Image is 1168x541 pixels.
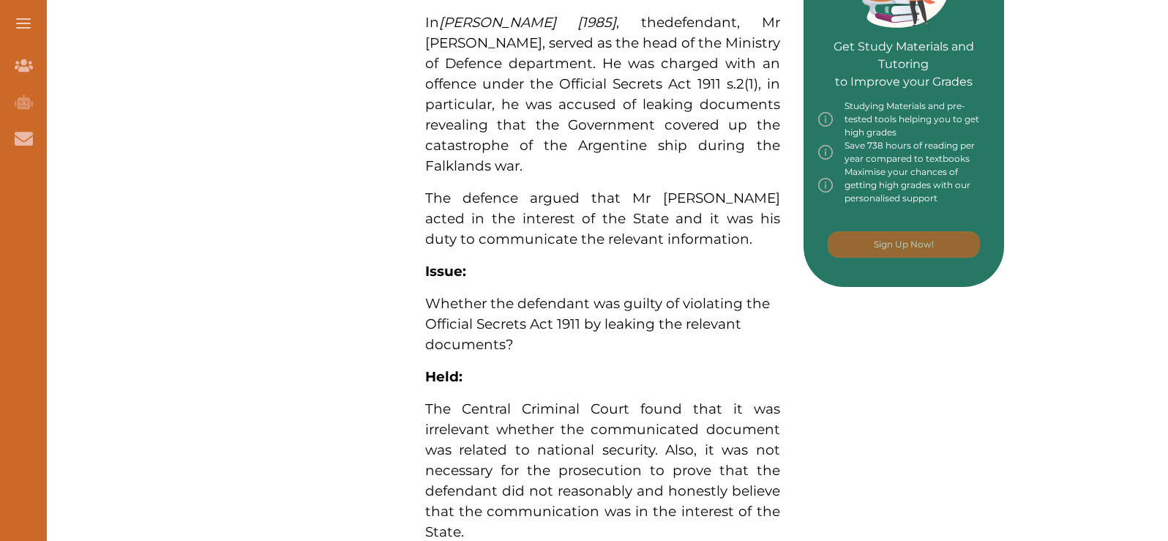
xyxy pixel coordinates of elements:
strong: Issue: [425,263,466,280]
div: Studying Materials and pre-tested tools helping you to get high grades [818,100,990,139]
span: [PERSON_NAME] [1985] [439,14,617,31]
button: [object Object] [828,231,980,258]
img: info-img [818,139,833,165]
iframe: Reviews Badge Ribbon Widget [821,346,1099,380]
span: , the [616,14,665,31]
p: Sign Up Now! [874,238,934,251]
span: In [425,14,617,31]
div: Maximise your chances of getting high grades with our personalised support [818,165,990,205]
span: The Central Criminal Court found that it was irrelevant whether the communicated document was rel... [425,400,780,540]
span: Whether the defendant was guilty of violating the Official Secrets Act 1911 by leaking the releva... [425,295,770,353]
strong: Held: [425,368,463,385]
div: Save 738 hours of reading per year compared to textbooks [818,139,990,165]
img: info-img [818,100,833,139]
img: info-img [818,165,833,205]
span: The defence argued that Mr [PERSON_NAME] acted in the interest of the State and it was his duty t... [425,190,780,247]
